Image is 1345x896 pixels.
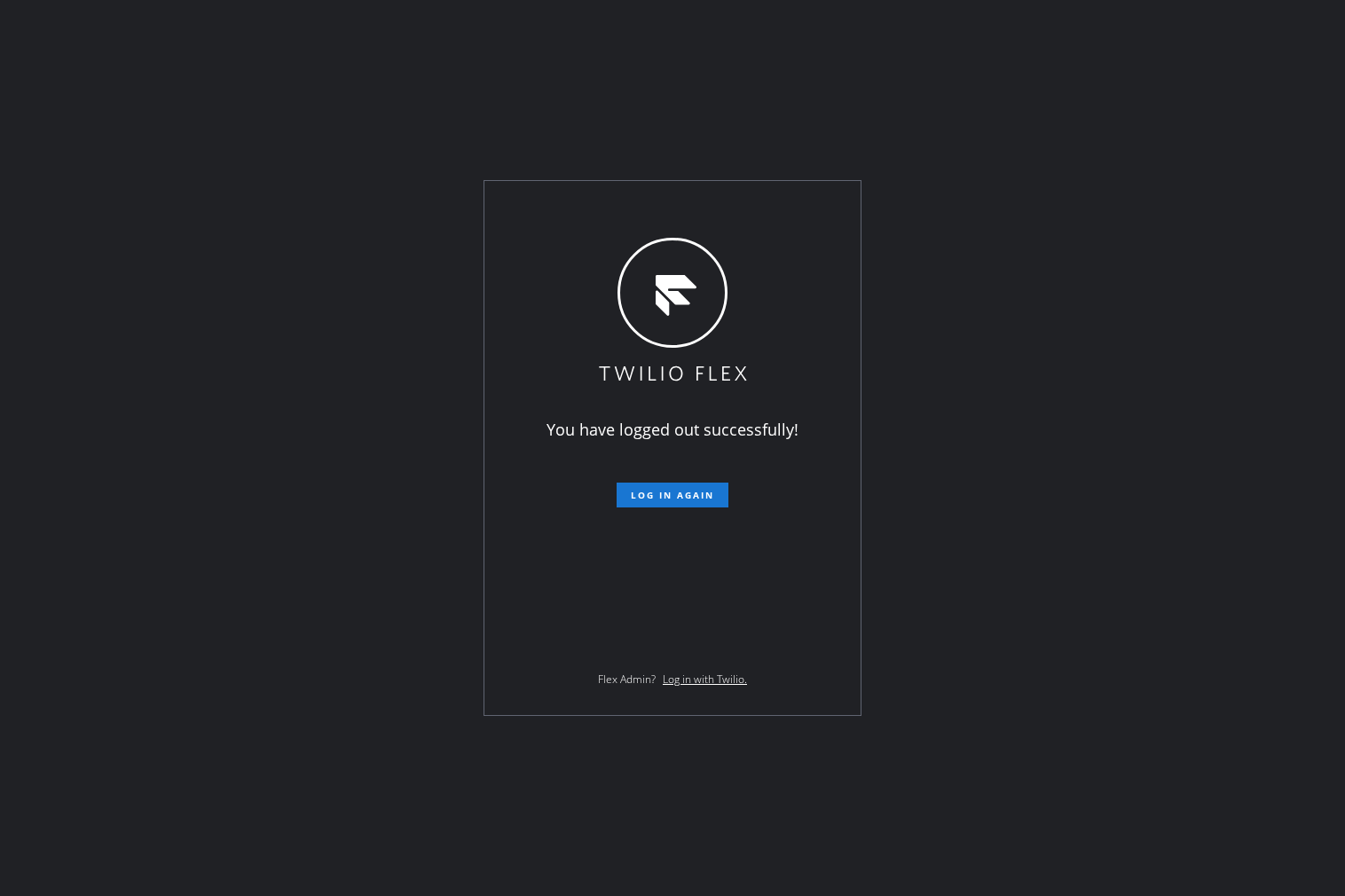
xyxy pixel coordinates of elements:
[663,672,747,687] a: Log in with Twilio.
[547,419,798,440] span: You have logged out successfully!
[598,672,656,687] span: Flex Admin?
[631,489,714,501] span: Log in again
[617,483,728,507] button: Log in again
